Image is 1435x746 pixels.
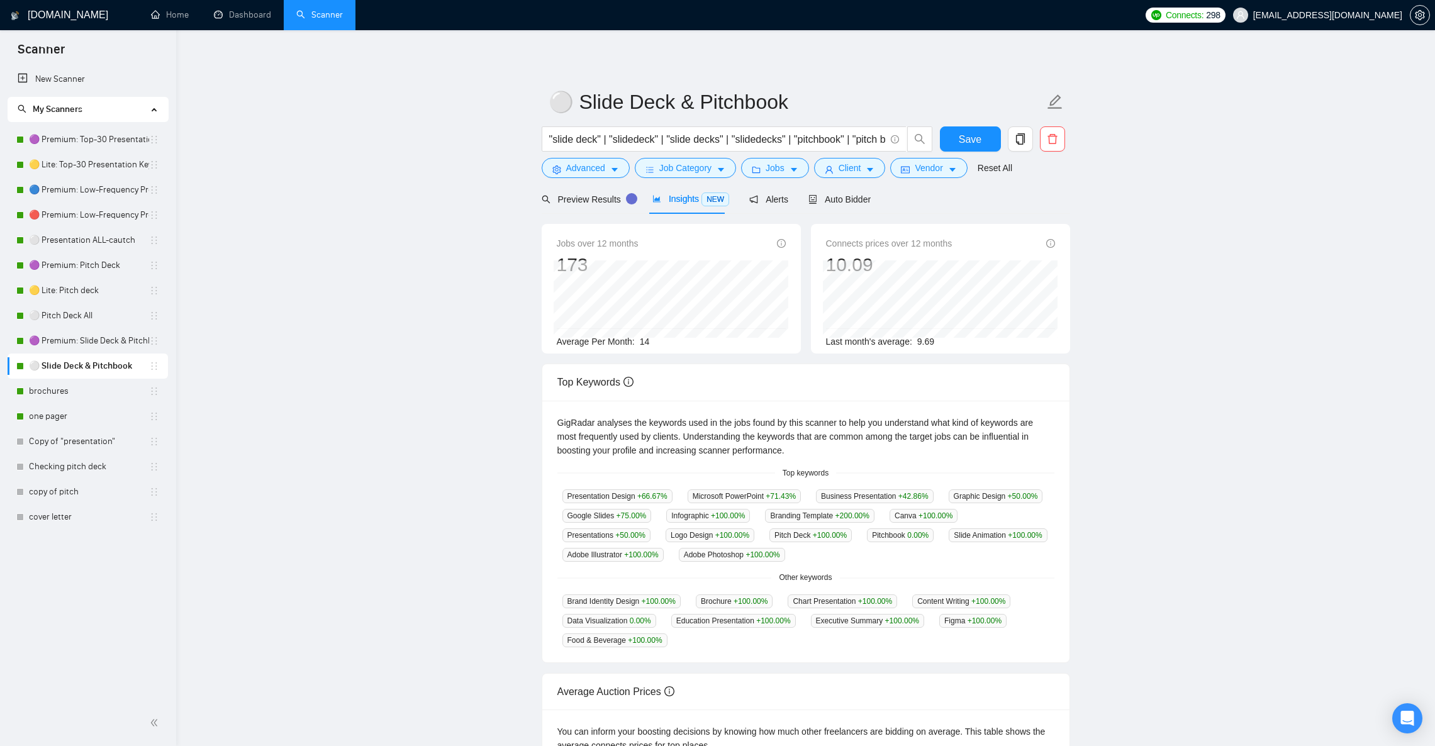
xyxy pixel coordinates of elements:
[775,467,836,479] span: Top keywords
[659,161,712,175] span: Job Category
[766,492,796,501] span: +71.43 %
[8,328,168,354] li: 🟣 Premium: Slide Deck & Pitchbook
[557,237,639,250] span: Jobs over 12 months
[615,531,645,540] span: +50.00 %
[1166,8,1203,22] span: Connects:
[858,597,892,606] span: +100.00 %
[8,203,168,228] li: 🔴 Premium: Low-Frequency Presentations
[765,509,874,523] span: Branding Template
[149,286,159,296] span: holder
[562,509,652,523] span: Google Slides
[908,133,932,145] span: search
[769,528,852,542] span: Pitch Deck
[771,572,839,584] span: Other keywords
[149,361,159,371] span: holder
[149,512,159,522] span: holder
[912,594,1010,608] span: Content Writing
[734,597,768,606] span: +100.00 %
[715,531,749,540] span: +100.00 %
[777,239,786,248] span: info-circle
[542,158,630,178] button: settingAdvancedcaret-down
[885,616,919,625] span: +100.00 %
[788,594,897,608] span: Chart Presentation
[29,354,149,379] a: ⚪ Slide Deck & Pitchbook
[813,531,847,540] span: +100.00 %
[8,228,168,253] li: ⚪ Presentation ALL-cautch
[149,160,159,170] span: holder
[8,127,168,152] li: 🟣 Premium: Top-30 Presentation Keywords
[149,135,159,145] span: holder
[8,67,168,92] li: New Scanner
[29,203,149,228] a: 🔴 Premium: Low-Frequency Presentations
[29,479,149,504] a: copy of pitch
[549,86,1044,118] input: Scanner name...
[29,429,149,454] a: Copy of "presentation"
[562,548,664,562] span: Adobe Illustrator
[808,195,817,204] span: robot
[1206,8,1220,22] span: 298
[637,492,667,501] span: +66.67 %
[1410,5,1430,25] button: setting
[29,177,149,203] a: 🔵 Premium: Low-Frequency Presentations
[214,9,271,20] a: dashboardDashboard
[664,686,674,696] span: info-circle
[296,9,343,20] a: searchScanner
[1047,94,1063,110] span: edit
[907,126,932,152] button: search
[617,511,647,520] span: +75.00 %
[150,716,162,729] span: double-left
[835,511,869,520] span: +200.00 %
[149,336,159,346] span: holder
[557,416,1054,457] div: GigRadar analyses the keywords used in the jobs found by this scanner to help you understand what...
[1008,492,1038,501] span: +50.00 %
[8,253,168,278] li: 🟣 Premium: Pitch Deck
[717,165,725,174] span: caret-down
[826,337,912,347] span: Last month's average:
[149,311,159,321] span: holder
[29,228,149,253] a: ⚪ Presentation ALL-cautch
[825,165,834,174] span: user
[666,528,754,542] span: Logo Design
[790,165,798,174] span: caret-down
[1008,531,1042,540] span: +100.00 %
[610,165,619,174] span: caret-down
[33,104,82,114] span: My Scanners
[542,194,632,204] span: Preview Results
[29,504,149,530] a: cover letter
[679,548,785,562] span: Adobe Photoshop
[18,104,26,113] span: search
[8,40,75,67] span: Scanner
[29,379,149,404] a: brochures
[8,454,168,479] li: Checking pitch deck
[826,253,952,277] div: 10.09
[18,67,158,92] a: New Scanner
[890,158,967,178] button: idcardVendorcaret-down
[8,429,168,454] li: Copy of "presentation"
[688,489,801,503] span: Microsoft PowerPoint
[1392,703,1422,733] div: Open Intercom Messenger
[562,633,667,647] span: Food & Beverage
[745,550,779,559] span: +100.00 %
[1041,133,1064,145] span: delete
[915,161,942,175] span: Vendor
[1008,126,1033,152] button: copy
[8,177,168,203] li: 🔵 Premium: Low-Frequency Presentations
[959,131,981,147] span: Save
[635,158,736,178] button: barsJob Categorycaret-down
[867,528,934,542] span: Pitchbook
[626,193,637,204] div: Tooltip anchor
[149,386,159,396] span: holder
[149,462,159,472] span: holder
[891,135,899,143] span: info-circle
[756,616,790,625] span: +100.00 %
[18,104,82,114] span: My Scanners
[562,528,650,542] span: Presentations
[949,489,1043,503] span: Graphic Design
[149,260,159,270] span: holder
[8,504,168,530] li: cover letter
[866,165,874,174] span: caret-down
[948,165,957,174] span: caret-down
[29,454,149,479] a: Checking pitch deck
[814,158,886,178] button: userClientcaret-down
[642,597,676,606] span: +100.00 %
